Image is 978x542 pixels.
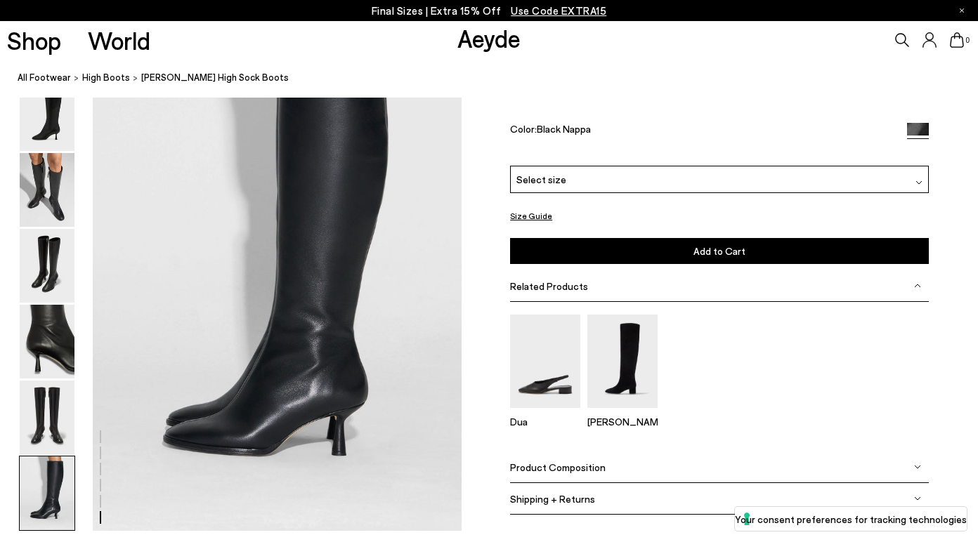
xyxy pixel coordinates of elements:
[510,206,552,224] button: Size Guide
[82,72,130,83] span: High Boots
[510,461,606,472] span: Product Composition
[82,70,130,85] a: High Boots
[510,237,929,263] button: Add to Cart
[510,314,580,407] img: Dua Slingback Flats
[20,77,74,151] img: Catherine High Sock Boots - Image 1
[587,416,658,428] p: [PERSON_NAME]
[914,463,921,470] img: svg%3E
[914,495,921,502] img: svg%3E
[457,23,521,53] a: Aeyde
[510,279,588,291] span: Related Products
[537,123,591,135] span: Black Nappa
[18,59,978,98] nav: breadcrumb
[964,37,971,44] span: 0
[735,507,967,531] button: Your consent preferences for tracking technologies
[7,28,61,53] a: Shop
[950,32,964,48] a: 0
[20,305,74,378] img: Catherine High Sock Boots - Image 4
[372,2,607,20] p: Final Sizes | Extra 15% Off
[587,398,658,428] a: Willa Suede Over-Knee Boots [PERSON_NAME]
[88,28,150,53] a: World
[510,416,580,428] p: Dua
[914,282,921,289] img: svg%3E
[510,492,595,504] span: Shipping + Returns
[20,381,74,454] img: Catherine High Sock Boots - Image 5
[587,314,658,407] img: Willa Suede Over-Knee Boots
[20,153,74,227] img: Catherine High Sock Boots - Image 2
[693,244,745,256] span: Add to Cart
[510,123,894,139] div: Color:
[511,4,606,17] span: Navigate to /collections/ss25-final-sizes
[516,172,566,187] span: Select size
[735,512,967,527] label: Your consent preferences for tracking technologies
[20,456,74,530] img: Catherine High Sock Boots - Image 6
[510,398,580,428] a: Dua Slingback Flats Dua
[20,229,74,303] img: Catherine High Sock Boots - Image 3
[18,70,71,85] a: All Footwear
[915,178,922,185] img: svg%3E
[141,70,289,85] span: [PERSON_NAME] High Sock Boots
